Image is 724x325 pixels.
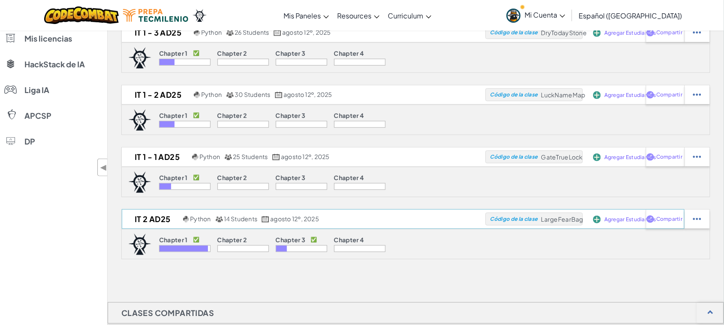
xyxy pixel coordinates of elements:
[128,234,151,255] img: logo
[201,28,222,36] span: Python
[282,28,331,36] span: agosto 12º, 2025
[693,215,701,223] img: IconStudentEllipsis.svg
[233,153,268,160] span: 25 Students
[122,150,190,163] h2: IT 1 - 1 AD25
[159,236,188,243] p: Chapter 1
[193,9,206,22] img: Ozaria
[199,153,220,160] span: Python
[108,302,227,324] h1: Clases compartidas
[490,92,538,97] span: Código de la clase
[334,236,364,243] p: Chapter 4
[333,4,384,27] a: Resources
[693,29,701,36] img: IconStudentEllipsis.svg
[276,174,306,181] p: Chapter 3
[276,112,306,119] p: Chapter 3
[541,215,583,223] span: LargeFearBag
[604,155,656,160] span: Agregar Estudiantes
[224,215,258,223] span: 14 Students
[122,213,181,226] h2: IT 2 AD25
[122,26,486,39] a: IT 1 - 3 AD25 Python 26 Students agosto 12º, 2025
[693,91,701,99] img: IconStudentEllipsis.svg
[24,60,85,68] span: HackStack de IA
[122,88,192,101] h2: IT 1 - 2 AD25
[193,50,199,57] p: ✅
[646,215,655,223] img: IconShare_Purple.svg
[192,154,199,160] img: python.png
[226,92,234,98] img: MultipleUsers.png
[201,90,222,98] span: Python
[334,50,364,57] p: Chapter 4
[24,35,72,42] span: Mis licencias
[44,6,119,24] img: CodeCombat logo
[541,91,585,99] span: LuckNameMap
[646,153,655,161] img: IconShare_Purple.svg
[656,217,682,222] span: Compartir
[604,93,656,98] span: Agregar Estudiantes
[159,174,188,181] p: Chapter 1
[604,30,656,36] span: Agregar Estudiantes
[128,109,151,131] img: logo
[502,2,570,29] a: Mi Cuenta
[193,112,199,119] p: ✅
[190,215,211,223] span: Python
[159,112,188,119] p: Chapter 1
[507,9,521,23] img: avatar
[490,30,538,35] span: Código de la clase
[284,90,332,98] span: agosto 12º, 2025
[262,216,269,223] img: calendar.svg
[122,88,486,101] a: IT 1 - 2 AD25 Python 30 Students agosto 12º, 2025
[284,11,321,20] span: Mis Paneles
[575,4,687,27] a: Español ([GEOGRAPHIC_DATA])
[593,153,601,161] img: IconAddStudents.svg
[274,30,281,36] img: calendar.svg
[338,11,372,20] span: Resources
[235,28,269,36] span: 26 Students
[159,50,188,57] p: Chapter 1
[224,154,232,160] img: MultipleUsers.png
[194,92,200,98] img: python.png
[646,91,655,99] img: IconShare_Purple.svg
[128,47,151,69] img: logo
[525,10,565,19] span: Mi Cuenta
[656,92,682,97] span: Compartir
[280,4,333,27] a: Mis Paneles
[311,236,317,243] p: ✅
[593,216,601,223] img: IconAddStudents.svg
[128,172,151,193] img: logo
[122,150,486,163] a: IT 1 - 1 AD25 Python 25 Students agosto 12º, 2025
[656,154,682,159] span: Compartir
[490,217,538,222] span: Código de la clase
[593,91,601,99] img: IconAddStudents.svg
[693,153,701,161] img: IconStudentEllipsis.svg
[194,30,200,36] img: python.png
[276,236,306,243] p: Chapter 3
[384,4,436,27] a: Curriculum
[281,153,330,160] span: agosto 12º, 2025
[275,92,283,98] img: calendar.svg
[217,112,247,119] p: Chapter 2
[490,154,538,159] span: Código de la clase
[100,161,107,174] span: ◀
[541,29,587,36] span: DryTodayStone
[593,29,601,37] img: IconAddStudents.svg
[122,26,192,39] h2: IT 1 - 3 AD25
[123,9,188,22] img: Tecmilenio logo
[183,216,190,223] img: python.png
[541,153,583,161] span: GateTrueLock
[272,154,280,160] img: calendar.svg
[646,29,655,36] img: IconShare_Purple.svg
[217,236,247,243] p: Chapter 2
[226,30,234,36] img: MultipleUsers.png
[276,50,306,57] p: Chapter 3
[215,216,223,223] img: MultipleUsers.png
[656,30,682,35] span: Compartir
[388,11,424,20] span: Curriculum
[122,213,486,226] a: IT 2 AD25 Python 14 Students agosto 12º, 2025
[271,215,320,223] span: agosto 12º, 2025
[334,112,364,119] p: Chapter 4
[217,174,247,181] p: Chapter 2
[334,174,364,181] p: Chapter 4
[24,86,49,94] span: Liga IA
[193,236,199,243] p: ✅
